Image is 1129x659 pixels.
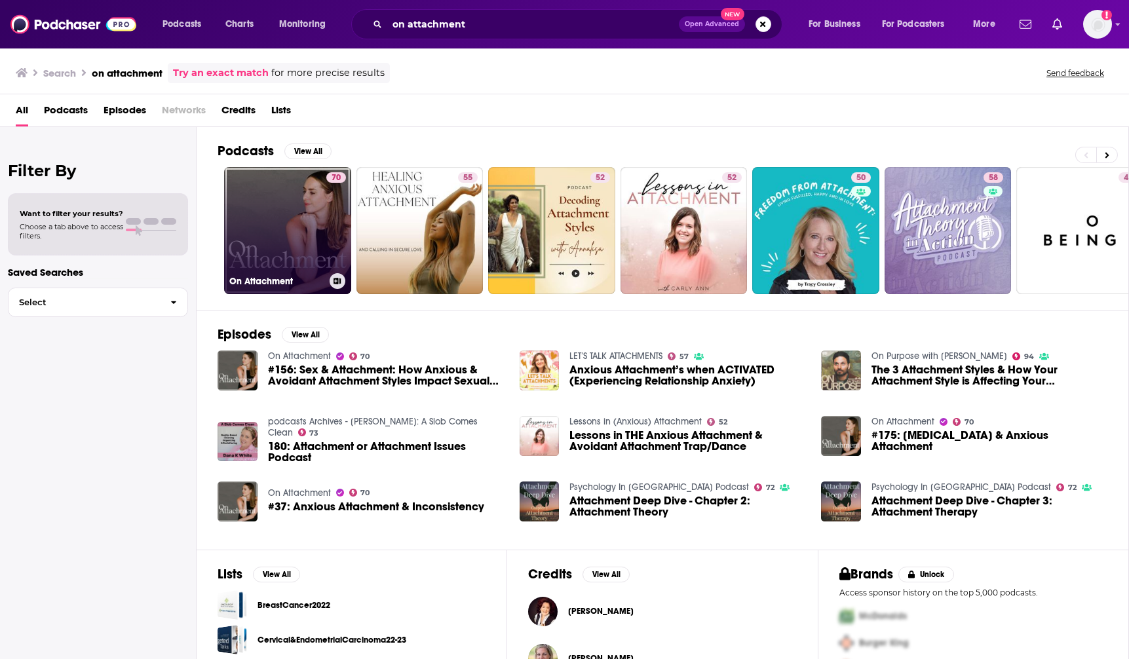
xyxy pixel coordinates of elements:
[569,350,662,362] a: LET’S TALK ATTACHMENTS
[528,597,558,626] img: Dr. Sue Johnson
[885,167,1012,294] a: 58
[284,143,332,159] button: View All
[163,15,201,33] span: Podcasts
[839,588,1107,597] p: Access sponsor history on the top 5,000 podcasts.
[218,326,271,343] h2: Episodes
[268,350,331,362] a: On Attachment
[218,350,258,390] img: #156: Sex & Attachment: How Anxious & Avoidant Attachment Styles Impact Sexual Dynamics
[104,100,146,126] a: Episodes
[520,416,560,456] img: Lessons in THE Anxious Attachment & Avoidant Attachment Trap/Dance
[268,416,478,438] a: podcasts Archives - Dana K. White: A Slob Comes Clean
[707,418,727,426] a: 52
[984,172,1003,183] a: 58
[9,298,160,307] span: Select
[253,567,300,582] button: View All
[270,14,343,35] button: open menu
[1024,354,1034,360] span: 94
[590,172,610,183] a: 52
[871,350,1007,362] a: On Purpose with Jay Shetty
[882,15,945,33] span: For Podcasters
[851,172,871,183] a: 50
[568,606,634,616] span: [PERSON_NAME]
[218,481,258,521] a: #37: Anxious Attachment & Inconsistency
[871,430,1107,452] span: #175: [MEDICAL_DATA] & Anxious Attachment
[520,350,560,390] img: Anxious Attachment’s when ACTIVATED (Experiencing Relationship Anxiety)
[153,14,218,35] button: open menu
[679,354,689,360] span: 57
[583,567,630,582] button: View All
[349,489,370,497] a: 70
[834,630,859,656] img: Second Pro Logo
[332,172,341,185] span: 70
[766,485,775,491] span: 72
[463,172,472,185] span: 55
[43,67,76,79] h3: Search
[722,172,742,183] a: 52
[898,567,954,582] button: Unlock
[20,222,123,240] span: Choose a tab above to access filters.
[268,441,504,463] a: 180: Attachment or Attachment Issues Podcast
[839,566,894,582] h2: Brands
[488,167,615,294] a: 52
[326,172,346,183] a: 70
[349,352,370,360] a: 70
[679,16,745,32] button: Open AdvancedNew
[809,15,860,33] span: For Business
[821,350,861,390] a: The 3 Attachment Styles & How Your Attachment Style is Affecting Your Relationship
[218,566,242,582] h2: Lists
[218,625,247,654] a: Cervical&EndometrialCarcinoma22-23
[218,143,332,159] a: PodcastsView All
[44,100,88,126] a: Podcasts
[218,590,247,620] a: BreastCancer2022
[569,364,805,386] a: Anxious Attachment’s when ACTIVATED (Experiencing Relationship Anxiety)
[16,100,28,126] a: All
[8,288,188,317] button: Select
[282,327,329,343] button: View All
[218,566,300,582] a: ListsView All
[360,354,370,360] span: 70
[458,172,478,183] a: 55
[1083,10,1112,39] span: Logged in as sarahhallprinc
[258,598,330,612] a: BreastCancer2022
[873,14,964,35] button: open menu
[871,416,934,427] a: On Attachment
[1047,13,1067,35] a: Show notifications dropdown
[364,9,795,39] div: Search podcasts, credits, & more...
[953,418,974,426] a: 70
[1083,10,1112,39] button: Show profile menu
[162,100,206,126] span: Networks
[356,167,484,294] a: 55
[225,15,254,33] span: Charts
[217,14,261,35] a: Charts
[218,422,258,462] img: 180: Attachment or Attachment Issues Podcast
[859,637,909,649] span: Burger King
[871,364,1107,386] a: The 3 Attachment Styles & How Your Attachment Style is Affecting Your Relationship
[721,8,744,20] span: New
[569,481,749,493] a: Psychology In Seattle Podcast
[528,590,796,632] button: Dr. Sue JohnsonDr. Sue Johnson
[569,430,805,452] a: Lessons in THE Anxious Attachment & Avoidant Attachment Trap/Dance
[752,167,879,294] a: 50
[528,566,630,582] a: CreditsView All
[1068,485,1077,491] span: 72
[668,352,689,360] a: 57
[387,14,679,35] input: Search podcasts, credits, & more...
[973,15,995,33] span: More
[218,326,329,343] a: EpisodesView All
[685,21,739,28] span: Open Advanced
[871,430,1107,452] a: #175: Perfectionism & Anxious Attachment
[271,100,291,126] a: Lists
[727,172,737,185] span: 52
[10,12,136,37] a: Podchaser - Follow, Share and Rate Podcasts
[221,100,256,126] a: Credits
